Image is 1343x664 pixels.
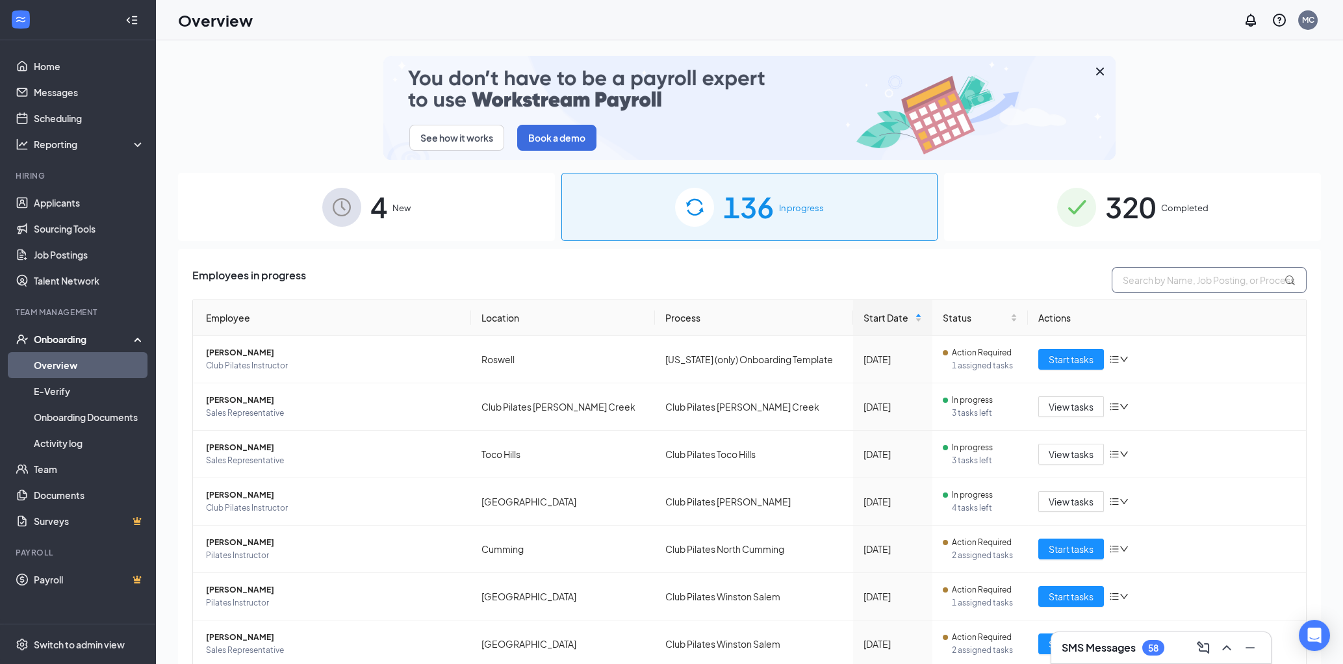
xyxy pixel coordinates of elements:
button: Start tasks [1038,349,1104,370]
svg: Analysis [16,138,29,151]
span: [PERSON_NAME] [206,441,461,454]
th: Actions [1028,300,1306,336]
button: Start tasks [1038,586,1104,607]
span: In progress [779,201,824,214]
a: PayrollCrown [34,567,145,593]
span: bars [1109,449,1119,459]
span: In progress [952,394,993,407]
a: Team [34,456,145,482]
button: ChevronUp [1216,637,1237,658]
svg: WorkstreamLogo [14,13,27,26]
span: Pilates Instructor [206,549,461,562]
a: Scheduling [34,105,145,131]
div: MC [1302,14,1314,25]
span: Start tasks [1049,352,1094,366]
button: Start tasks [1038,633,1104,654]
button: See how it works [409,125,504,151]
a: SurveysCrown [34,508,145,534]
td: Cumming [471,526,655,573]
svg: Minimize [1242,640,1258,656]
button: Start tasks [1038,539,1104,559]
span: 1 assigned tasks [952,596,1017,609]
div: [DATE] [863,494,922,509]
svg: Notifications [1243,12,1259,28]
td: [GEOGRAPHIC_DATA] [471,478,655,526]
div: Open Intercom Messenger [1299,620,1330,651]
button: View tasks [1038,444,1104,465]
span: 3 tasks left [952,407,1017,420]
span: [PERSON_NAME] [206,346,461,359]
th: Location [471,300,655,336]
button: Minimize [1240,637,1260,658]
button: View tasks [1038,396,1104,417]
span: Start Date [863,311,912,325]
span: down [1119,355,1129,364]
img: payroll-small.gif [383,56,1116,160]
span: down [1119,544,1129,554]
div: Reporting [34,138,146,151]
span: Action Required [952,346,1012,359]
span: down [1119,402,1129,411]
span: Start tasks [1049,589,1094,604]
span: 3 tasks left [952,454,1017,467]
span: 320 [1105,185,1156,229]
svg: ChevronUp [1219,640,1234,656]
a: Talent Network [34,268,145,294]
td: [GEOGRAPHIC_DATA] [471,573,655,620]
span: Completed [1161,201,1209,214]
td: Club Pilates [PERSON_NAME] Creek [655,383,853,431]
div: [DATE] [863,589,922,604]
svg: ComposeMessage [1196,640,1211,656]
span: down [1119,497,1129,506]
span: [PERSON_NAME] [206,583,461,596]
svg: QuestionInfo [1272,12,1287,28]
div: 58 [1148,643,1158,654]
span: Status [943,311,1008,325]
td: Club Pilates North Cumming [655,526,853,573]
span: bars [1109,544,1119,554]
span: View tasks [1049,494,1094,509]
div: Switch to admin view [34,638,125,651]
svg: UserCheck [16,333,29,346]
div: [DATE] [863,542,922,556]
div: Onboarding [34,333,134,346]
a: Applicants [34,190,145,216]
td: Club Pilates [PERSON_NAME] Creek [471,383,655,431]
a: Documents [34,482,145,508]
div: Team Management [16,307,142,318]
button: View tasks [1038,491,1104,512]
button: ComposeMessage [1193,637,1214,658]
span: Sales Representative [206,644,461,657]
span: 2 assigned tasks [952,644,1017,657]
div: [DATE] [863,637,922,651]
span: Employees in progress [192,267,306,293]
span: bars [1109,496,1119,507]
span: 1 assigned tasks [952,359,1017,372]
a: Sourcing Tools [34,216,145,242]
td: Toco Hills [471,431,655,478]
span: Pilates Instructor [206,596,461,609]
span: Sales Representative [206,407,461,420]
a: Home [34,53,145,79]
span: Start tasks [1049,637,1094,651]
td: Club Pilates Toco Hills [655,431,853,478]
span: bars [1109,402,1119,412]
th: Status [932,300,1028,336]
div: Hiring [16,170,142,181]
span: New [392,201,411,214]
span: 2 assigned tasks [952,549,1017,562]
a: Onboarding Documents [34,404,145,430]
span: 4 tasks left [952,502,1017,515]
a: E-Verify [34,378,145,404]
span: Club Pilates Instructor [206,359,461,372]
span: 136 [723,185,774,229]
span: [PERSON_NAME] [206,489,461,502]
td: Roswell [471,336,655,383]
span: Action Required [952,631,1012,644]
h3: SMS Messages [1062,641,1136,655]
button: Book a demo [517,125,596,151]
span: [PERSON_NAME] [206,394,461,407]
svg: Settings [16,638,29,651]
span: down [1119,592,1129,601]
td: [US_STATE] (only) Onboarding Template [655,336,853,383]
